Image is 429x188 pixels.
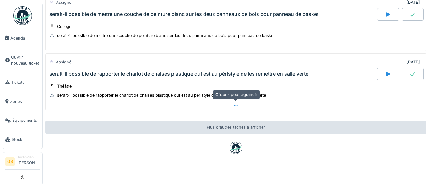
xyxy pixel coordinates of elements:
[17,155,40,168] li: [PERSON_NAME]
[3,73,42,92] a: Tickets
[10,35,40,41] span: Agenda
[45,121,426,134] div: Plus d'autres tâches à afficher
[3,92,42,111] a: Zones
[13,6,32,25] img: Badge_color-CXgf-gQk.svg
[406,59,420,65] div: [DATE]
[17,155,40,159] div: Technicien
[56,59,71,65] div: Assigné
[57,24,71,30] div: Collège
[57,92,266,98] div: serait-il possible de rapporter le chariot de chaises plastique qui est au péristyle de les remet...
[11,79,40,85] span: Tickets
[49,11,318,17] div: serait-il possible de mettre une couche de peinture blanc sur les deux panneaux de bois pour pann...
[12,117,40,123] span: Équipements
[10,99,40,105] span: Zones
[3,130,42,149] a: Stock
[57,83,72,89] div: Théâtre
[3,29,42,48] a: Agenda
[5,155,40,170] a: GB Technicien[PERSON_NAME]
[5,157,15,166] li: GB
[57,33,274,39] div: serait-il possible de mettre une couche de peinture blanc sur les deux panneaux de bois pour pann...
[230,142,242,154] img: badge-BVDL4wpA.svg
[12,137,40,142] span: Stock
[11,54,40,66] span: Ouvrir nouveau ticket
[3,48,42,73] a: Ouvrir nouveau ticket
[3,111,42,130] a: Équipements
[213,90,260,99] div: Cliquez pour agrandir
[49,71,308,77] div: serait-il possible de rapporter le chariot de chaises plastique qui est au péristyle de les remet...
